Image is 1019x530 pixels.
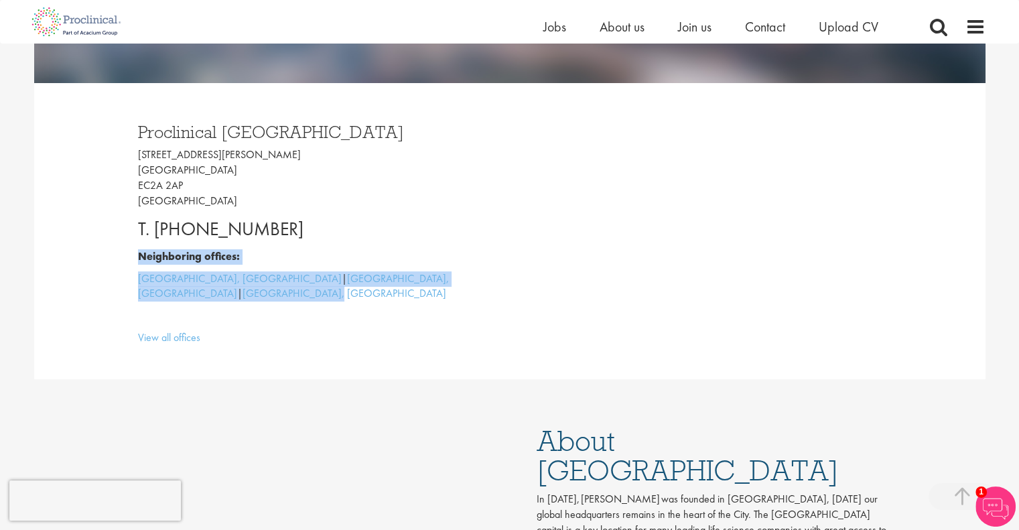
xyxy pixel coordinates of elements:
[138,216,500,243] p: T. [PHONE_NUMBER]
[138,271,500,302] p: | |
[138,271,342,285] a: [GEOGRAPHIC_DATA], [GEOGRAPHIC_DATA]
[138,123,500,141] h3: Proclinical [GEOGRAPHIC_DATA]
[138,249,240,263] b: Neighboring offices:
[819,18,878,36] a: Upload CV
[543,18,566,36] a: Jobs
[138,271,449,301] a: [GEOGRAPHIC_DATA], [GEOGRAPHIC_DATA]
[243,286,446,300] a: [GEOGRAPHIC_DATA], [GEOGRAPHIC_DATA]
[678,18,711,36] a: Join us
[600,18,644,36] a: About us
[138,147,500,208] p: [STREET_ADDRESS][PERSON_NAME] [GEOGRAPHIC_DATA] EC2A 2AP [GEOGRAPHIC_DATA]
[9,480,181,521] iframe: reCAPTCHA
[975,486,987,498] span: 1
[537,426,892,485] h1: About [GEOGRAPHIC_DATA]
[138,330,200,344] a: View all offices
[975,486,1016,527] img: Chatbot
[745,18,785,36] a: Contact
